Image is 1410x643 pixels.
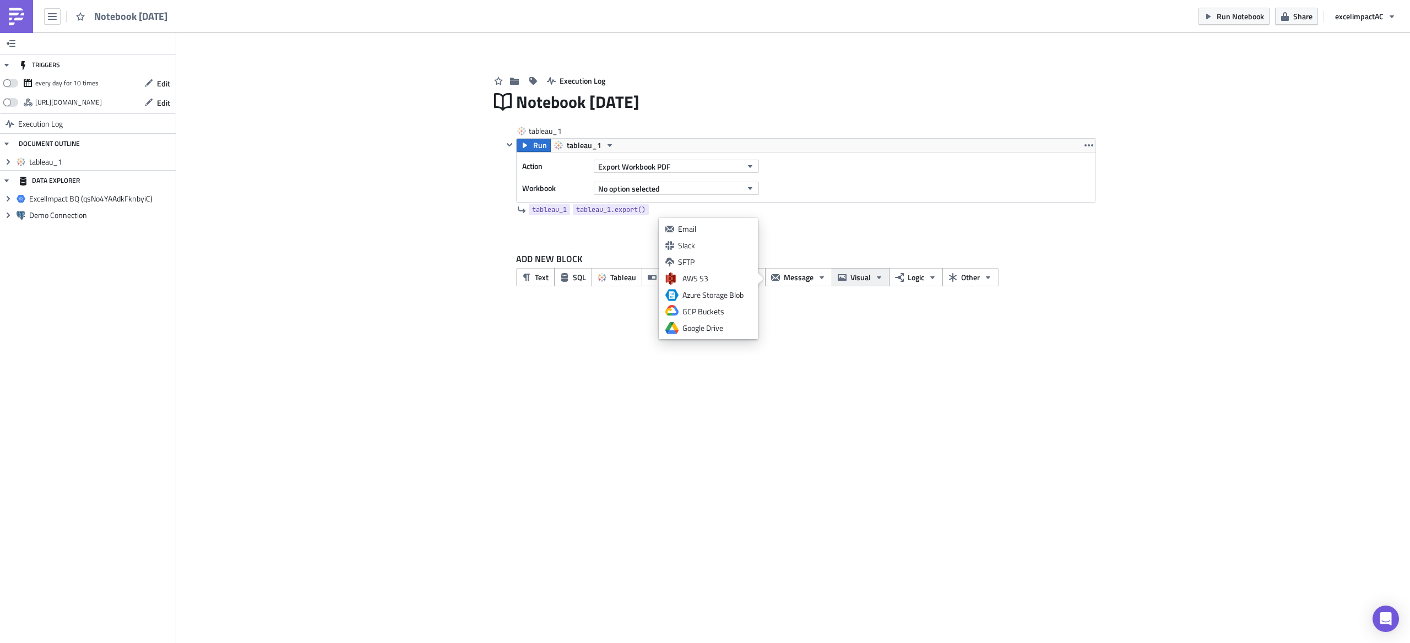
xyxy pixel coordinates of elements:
[682,273,751,284] div: AWS S3
[942,268,999,286] button: Other
[594,182,759,195] button: No option selected
[529,126,573,137] span: tableau_1
[678,257,751,268] div: SFTP
[554,268,592,286] button: SQL
[157,78,170,89] span: Edit
[517,139,551,152] button: Run
[29,194,173,204] span: ExcelImpact BQ (qsNo4YAAdkFknbyiC)
[35,94,102,111] div: https://pushmetrics.io/api/v1/report/MeL9vJvlzZ/webhook?token=1a8e3343eddc4fd2831ea8a966084292
[522,180,588,197] label: Workbook
[573,271,586,283] span: SQL
[908,271,924,283] span: Logic
[682,306,751,317] div: GCP Buckets
[678,224,751,235] div: Email
[1198,8,1270,25] button: Run Notebook
[535,271,549,283] span: Text
[139,75,176,92] button: Edit
[850,271,871,283] span: Visual
[682,323,751,334] div: Google Drive
[1293,10,1313,22] span: Share
[678,240,751,251] div: Slack
[516,252,1096,265] label: ADD NEW BLOCK
[1373,606,1399,632] div: Open Intercom Messenger
[19,171,80,190] div: DATA EXPLORER
[765,268,832,286] button: Message
[560,75,605,86] span: Execution Log
[576,204,646,215] span: tableau_1.export()
[516,91,641,112] span: Notebook [DATE]
[532,204,567,215] span: tableau_1
[533,139,547,152] span: Run
[157,97,170,108] span: Edit
[1335,10,1384,22] span: excelimpact AC
[598,183,660,194] span: No option selected
[889,268,943,286] button: Logic
[522,158,588,175] label: Action
[594,160,759,173] button: Export Workbook PDF
[832,268,890,286] button: Visual
[682,290,751,301] div: Azure Storage Blob
[1217,10,1264,22] span: Run Notebook
[18,114,63,134] span: Execution Log
[598,161,670,172] span: Export Workbook PDF
[19,55,60,75] div: TRIGGERS
[29,157,173,167] span: tableau_1
[573,204,649,215] a: tableau_1.export()
[961,271,980,283] span: Other
[8,8,25,25] img: PushMetrics
[29,210,173,220] span: Demo Connection
[139,94,176,111] button: Edit
[665,288,679,302] span: Azure Storage Blob
[610,271,636,283] span: Tableau
[642,268,701,286] button: Parameter
[503,138,516,151] button: Hide content
[94,10,169,23] span: Notebook [DATE]
[567,139,601,152] span: tableau_1
[592,268,642,286] button: Tableau
[35,75,99,91] div: every day for 10 times
[550,139,618,152] button: tableau_1
[541,72,611,89] button: Execution Log
[1275,8,1318,25] button: Share
[529,204,570,215] a: tableau_1
[784,271,814,283] span: Message
[1330,8,1402,25] button: excelimpactAC
[19,134,80,154] div: DOCUMENT OUTLINE
[516,268,555,286] button: Text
